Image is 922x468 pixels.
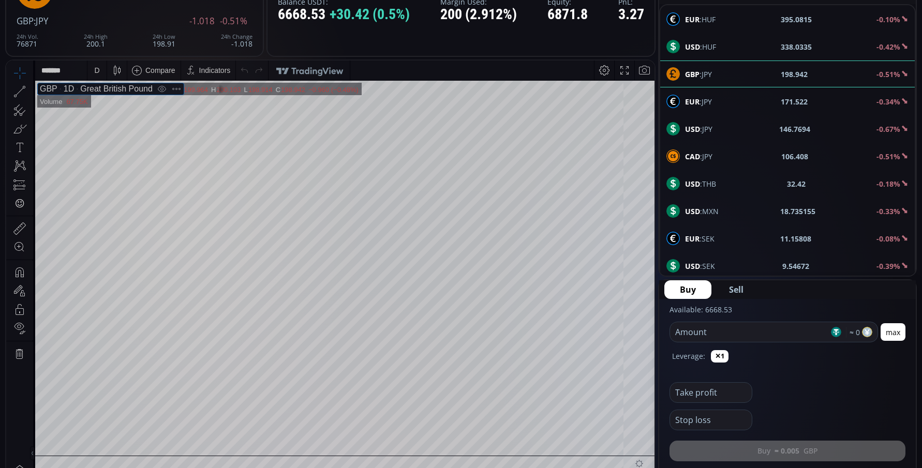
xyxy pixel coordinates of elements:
[330,7,410,23] span: +30.42 (0.5%)
[153,34,175,48] div: 198.91
[618,7,644,23] div: 3.27
[163,23,177,34] div: More
[780,206,815,217] b: 18.735155
[84,416,94,424] div: 1m
[685,41,716,52] span: :HUF
[275,25,299,33] div: 198.942
[729,283,743,296] span: Sell
[782,261,809,271] b: 9.54672
[68,24,146,33] div: Great British Pound
[685,234,700,244] b: EUR
[88,6,93,14] div: D
[876,42,900,52] b: -0.42%
[34,24,51,33] div: GBP
[205,25,210,33] div: H
[84,34,108,48] div: 200.1
[270,25,275,33] div: C
[608,410,625,430] div: Toggle Log Scale
[876,152,900,161] b: -0.51%
[711,350,728,363] button: ✕1
[177,25,202,33] div: 199.964
[629,416,643,424] div: auto
[221,34,252,48] div: -1.018
[781,41,812,52] b: 338.0335
[440,7,517,23] div: 200 (2.912%)
[17,15,34,27] span: GBP
[60,37,81,45] div: 67.75K
[680,283,696,296] span: Buy
[302,25,352,33] div: −0.960 (−0.48%)
[37,416,45,424] div: 5y
[781,96,808,107] b: 171.522
[527,410,584,430] button: 09:18:16 (UTC)
[664,280,711,299] button: Buy
[242,25,266,33] div: 198.914
[685,179,700,189] b: USD
[781,14,812,25] b: 395.0815
[193,6,225,14] div: Indicators
[876,124,900,134] b: -0.67%
[685,178,716,189] span: :THB
[52,416,60,424] div: 1y
[881,323,905,341] button: max
[189,17,215,26] span: -1.018
[787,178,806,189] b: 32.42
[685,124,712,134] span: :JPY
[685,14,700,24] b: EUR
[685,206,700,216] b: USD
[779,124,810,134] b: 146.7694
[139,6,169,14] div: Compare
[278,7,410,23] div: 6668.53
[685,96,712,107] span: :JPY
[685,97,700,107] b: EUR
[846,327,860,338] span: ≈ 0
[876,261,900,271] b: -0.39%
[612,416,621,424] div: log
[237,25,242,33] div: L
[685,261,715,271] span: :SEK
[24,386,28,400] div: Hide Drawings Toolbar
[547,7,588,23] div: 6871.8
[876,97,900,107] b: -0.34%
[210,25,234,33] div: 200.103
[84,34,108,40] div: 24h High
[67,416,77,424] div: 3m
[685,151,712,162] span: :JPY
[685,42,700,52] b: USD
[685,261,700,271] b: USD
[713,280,759,299] button: Sell
[685,124,700,134] b: USD
[781,151,808,162] b: 106.408
[780,233,811,244] b: 11.15808
[593,410,608,430] div: Toggle Percentage
[102,416,110,424] div: 5d
[139,410,155,430] div: Go to
[876,206,900,216] b: -0.33%
[876,14,900,24] b: -0.10%
[685,14,716,25] span: :HUF
[876,234,900,244] b: -0.08%
[17,34,38,40] div: 24h Vol.
[221,34,252,40] div: 24h Change
[685,206,719,217] span: :MXN
[9,138,18,148] div: 
[220,17,247,26] span: -0.51%
[625,410,646,430] div: Toggle Auto Scale
[670,305,732,314] label: Available: 6668.53
[34,37,56,45] div: Volume
[17,34,38,48] div: 76871
[685,152,700,161] b: CAD
[51,24,68,33] div: 1D
[876,179,900,189] b: -0.18%
[685,233,715,244] span: :SEK
[672,351,705,361] label: Leverage:
[34,15,48,27] span: :JPY
[117,416,125,424] div: 1d
[148,23,163,34] div: Hide
[153,34,175,40] div: 24h Low
[530,416,580,424] span: 09:18:16 (UTC)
